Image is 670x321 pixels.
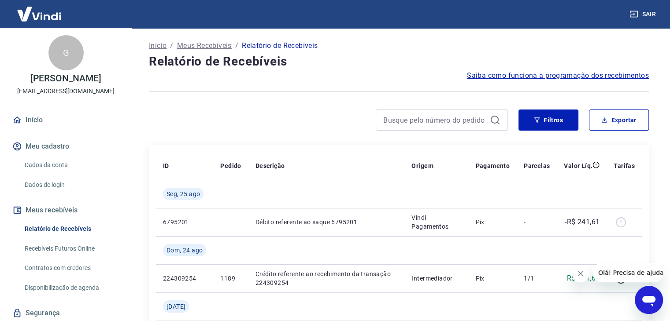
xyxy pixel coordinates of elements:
[242,40,318,51] p: Relatório de Recebíveis
[177,40,232,51] a: Meus Recebíveis
[524,161,550,170] p: Parcelas
[565,217,600,227] p: -R$ 241,61
[11,0,68,27] img: Vindi
[163,218,206,226] p: 6795201
[220,161,241,170] p: Pedido
[167,302,185,311] span: [DATE]
[255,270,398,287] p: Crédito referente ao recebimento da transação 224309254
[411,274,461,283] p: Intermediador
[170,40,173,51] p: /
[524,274,550,283] p: 1/1
[11,137,121,156] button: Meu cadastro
[235,40,238,51] p: /
[614,161,635,170] p: Tarifas
[48,35,84,70] div: G
[220,274,241,283] p: 1189
[17,87,115,96] p: [EMAIL_ADDRESS][DOMAIN_NAME]
[21,240,121,258] a: Recebíveis Futuros Online
[167,190,200,198] span: Seg, 25 ago
[11,110,121,130] a: Início
[21,156,121,174] a: Dados da conta
[475,161,510,170] p: Pagamento
[255,218,398,226] p: Débito referente ao saque 6795201
[21,176,121,194] a: Dados de login
[255,161,285,170] p: Descrição
[589,109,649,131] button: Exportar
[475,274,510,283] p: Pix
[11,201,121,220] button: Meus recebíveis
[149,53,649,70] h4: Relatório de Recebíveis
[567,273,600,284] p: R$ 241,61
[593,263,663,282] iframe: Mensagem da empresa
[5,6,74,13] span: Olá! Precisa de ajuda?
[167,246,203,255] span: Dom, 24 ago
[518,109,578,131] button: Filtros
[524,218,550,226] p: -
[572,265,589,282] iframe: Fechar mensagem
[635,286,663,314] iframe: Botão para abrir a janela de mensagens
[30,74,101,83] p: [PERSON_NAME]
[628,6,659,22] button: Sair
[163,274,206,283] p: 224309254
[21,279,121,297] a: Disponibilização de agenda
[163,161,169,170] p: ID
[564,161,592,170] p: Valor Líq.
[475,218,510,226] p: Pix
[21,220,121,238] a: Relatório de Recebíveis
[411,161,433,170] p: Origem
[149,40,167,51] a: Início
[21,259,121,277] a: Contratos com credores
[467,70,649,81] a: Saiba como funciona a programação dos recebimentos
[411,213,461,231] p: Vindi Pagamentos
[383,113,486,127] input: Busque pelo número do pedido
